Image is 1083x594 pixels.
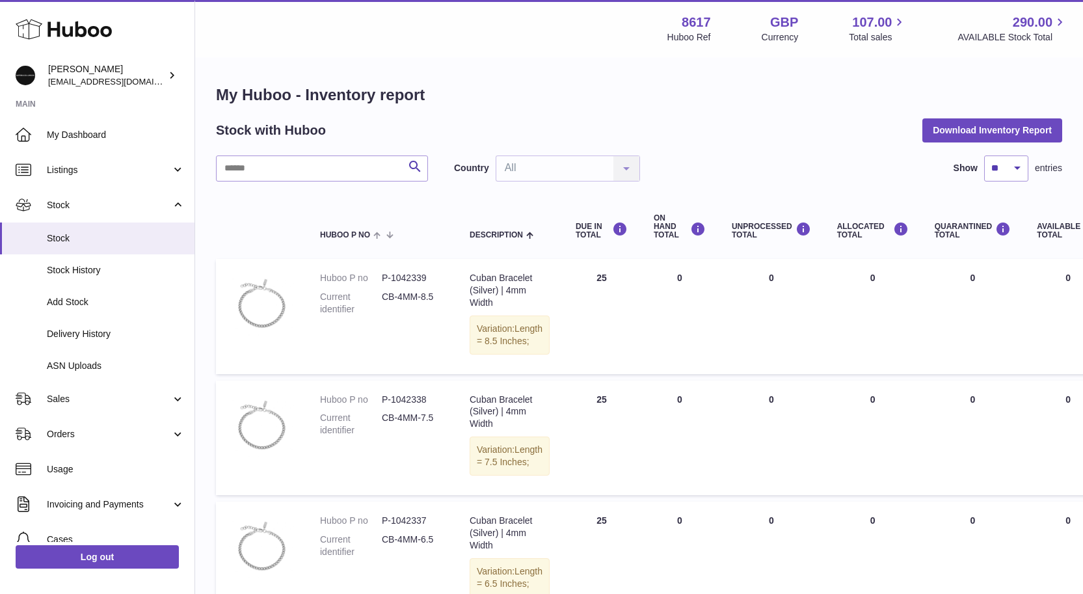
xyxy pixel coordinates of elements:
h1: My Huboo - Inventory report [216,85,1062,105]
dd: P-1042339 [382,272,444,284]
div: Cuban Bracelet (Silver) | 4mm Width [470,272,550,309]
span: Sales [47,393,171,405]
span: My Dashboard [47,129,185,141]
td: 0 [824,259,922,373]
span: Stock History [47,264,185,277]
span: Add Stock [47,296,185,308]
img: hello@alfredco.com [16,66,35,85]
a: Log out [16,545,179,569]
div: ON HAND Total [654,214,706,240]
dt: Current identifier [320,412,382,437]
span: Listings [47,164,171,176]
div: Variation: [470,437,550,476]
td: 25 [563,381,641,495]
span: AVAILABLE Stock Total [957,31,1067,44]
div: QUARANTINED Total [935,222,1011,239]
span: Total sales [849,31,907,44]
span: Orders [47,428,171,440]
span: Description [470,231,523,239]
span: 0 [970,273,976,283]
td: 0 [824,381,922,495]
span: Delivery History [47,328,185,340]
span: [EMAIL_ADDRESS][DOMAIN_NAME] [48,76,191,87]
dt: Current identifier [320,533,382,558]
dt: Huboo P no [320,272,382,284]
strong: 8617 [682,14,711,31]
dt: Current identifier [320,291,382,316]
dt: Huboo P no [320,515,382,527]
dd: P-1042338 [382,394,444,406]
span: 290.00 [1013,14,1052,31]
div: Currency [762,31,799,44]
span: Length = 8.5 Inches; [477,323,542,346]
div: ALLOCATED Total [837,222,909,239]
span: Invoicing and Payments [47,498,171,511]
img: product image [229,515,294,580]
span: entries [1035,162,1062,174]
span: 0 [970,394,976,405]
td: 0 [641,381,719,495]
dd: CB-4MM-6.5 [382,533,444,558]
div: Variation: [470,316,550,355]
div: [PERSON_NAME] [48,63,165,88]
dt: Huboo P no [320,394,382,406]
label: Country [454,162,489,174]
dd: CB-4MM-7.5 [382,412,444,437]
img: product image [229,272,294,337]
dd: CB-4MM-8.5 [382,291,444,316]
td: 0 [719,259,824,373]
td: 0 [719,381,824,495]
label: Show [954,162,978,174]
div: Huboo Ref [667,31,711,44]
td: 25 [563,259,641,373]
a: 290.00 AVAILABLE Stock Total [957,14,1067,44]
img: product image [229,394,294,459]
span: Cases [47,533,185,546]
div: DUE IN TOTAL [576,222,628,239]
span: ASN Uploads [47,360,185,372]
strong: GBP [770,14,798,31]
span: Huboo P no [320,231,370,239]
div: UNPROCESSED Total [732,222,811,239]
span: Stock [47,199,171,211]
a: 107.00 Total sales [849,14,907,44]
h2: Stock with Huboo [216,122,326,139]
span: Length = 6.5 Inches; [477,566,542,589]
span: Usage [47,463,185,476]
button: Download Inventory Report [922,118,1062,142]
span: Stock [47,232,185,245]
span: 0 [970,515,976,526]
td: 0 [641,259,719,373]
span: 107.00 [852,14,892,31]
dd: P-1042337 [382,515,444,527]
div: Cuban Bracelet (Silver) | 4mm Width [470,515,550,552]
div: Cuban Bracelet (Silver) | 4mm Width [470,394,550,431]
